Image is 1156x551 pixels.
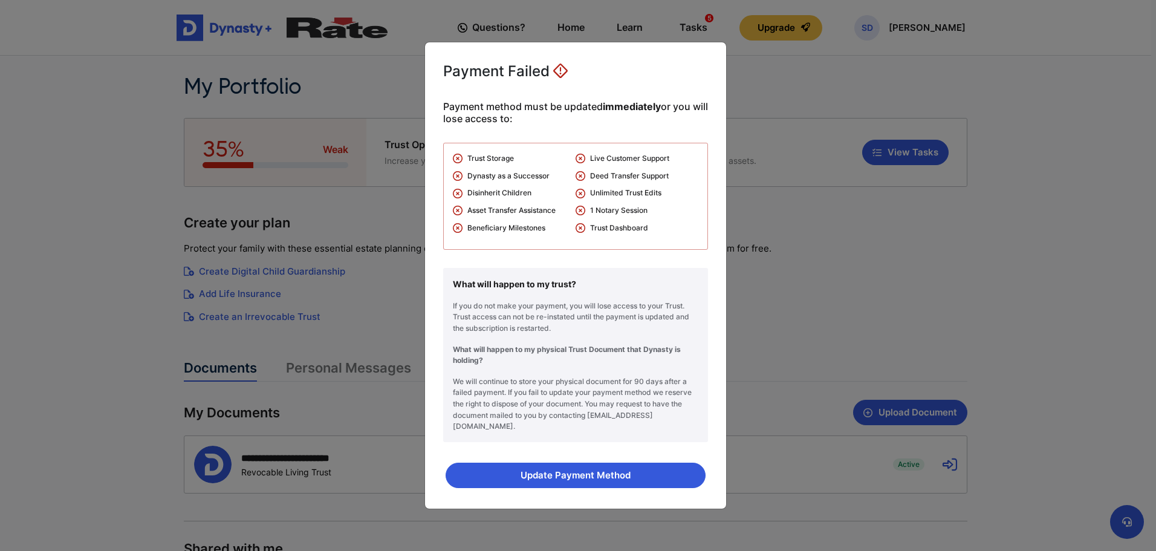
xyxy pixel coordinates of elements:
li: 1 Notary Session [576,205,698,223]
li: Trust Dashboard [576,223,698,240]
p: If you do not make your payment, you will lose access to your Trust. Trust access can not be re-i... [453,301,698,334]
strong: immediately [603,100,661,112]
li: Unlimited Trust Edits [576,187,698,205]
li: Trust Storage [453,153,576,171]
li: Dynasty as a Successor [453,171,576,188]
div: Payment Failed [443,60,568,82]
li: Live Customer Support [576,153,698,171]
span: Payment method must be updated or you will lose access to: [443,100,708,125]
strong: What will happen to my physical Trust Document that Dynasty is holding? [453,345,681,365]
strong: What will happen to my trust? [453,279,576,289]
p: We will continue to store your physical document for 90 days after a failed payment. If you fail ... [453,376,698,432]
li: Asset Transfer Assistance [453,205,576,223]
button: Update Payment Method [446,463,706,488]
li: Disinherit Children [453,187,576,205]
li: Deed Transfer Support [576,171,698,188]
li: Beneficiary Milestones [453,223,576,240]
